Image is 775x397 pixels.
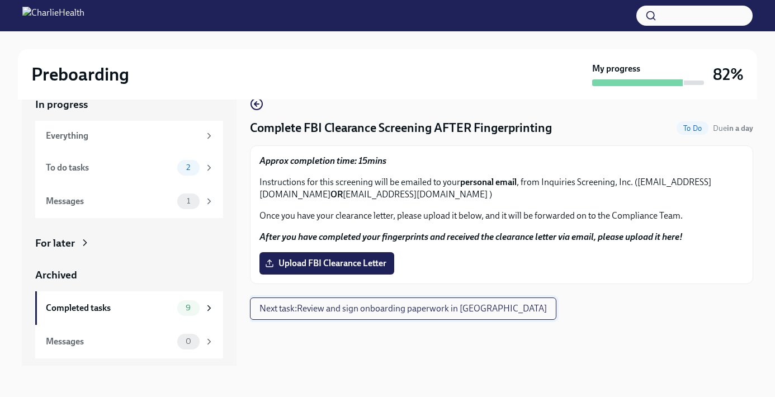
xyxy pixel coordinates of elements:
[259,303,547,314] span: Next task : Review and sign onboarding paperwork in [GEOGRAPHIC_DATA]
[35,236,223,251] a: For later
[31,63,129,86] h2: Preboarding
[250,120,552,136] h4: Complete FBI Clearance Screening AFTER Fingerprinting
[592,63,640,75] strong: My progress
[259,231,683,242] strong: After you have completed your fingerprints and received the clearance letter via email, please up...
[35,185,223,218] a: Messages1
[35,268,223,282] a: Archived
[35,151,223,185] a: To do tasks2
[259,210,744,222] p: Once you have your clearance letter, please upload it below, and it will be forwarded on to the C...
[46,335,173,348] div: Messages
[677,124,708,133] span: To Do
[46,162,173,174] div: To do tasks
[22,7,84,25] img: CharlieHealth
[35,236,75,251] div: For later
[179,304,197,312] span: 9
[180,197,197,205] span: 1
[46,302,173,314] div: Completed tasks
[713,124,753,133] span: Due
[35,97,223,112] a: In progress
[250,297,556,320] button: Next task:Review and sign onboarding paperwork in [GEOGRAPHIC_DATA]
[330,189,343,200] strong: OR
[259,155,386,166] strong: Approx completion time: 15mins
[179,337,198,346] span: 0
[35,291,223,325] a: Completed tasks9
[179,163,197,172] span: 2
[713,123,753,134] span: October 2nd, 2025 06:00
[713,64,744,84] h3: 82%
[35,325,223,358] a: Messages0
[46,195,173,207] div: Messages
[35,121,223,151] a: Everything
[267,258,386,269] span: Upload FBI Clearance Letter
[727,124,753,133] strong: in a day
[460,177,517,187] strong: personal email
[259,252,394,275] label: Upload FBI Clearance Letter
[46,130,200,142] div: Everything
[259,176,744,201] p: Instructions for this screening will be emailed to your , from Inquiries Screening, Inc. ([EMAIL_...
